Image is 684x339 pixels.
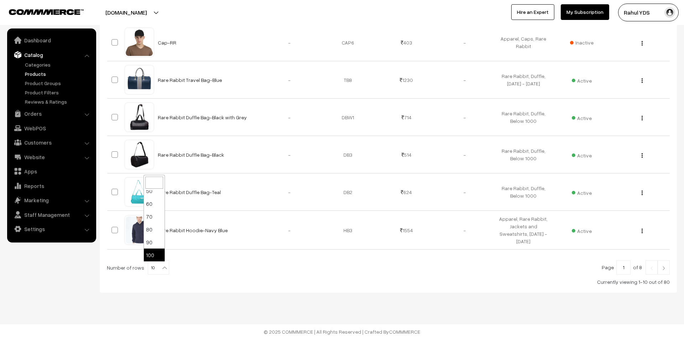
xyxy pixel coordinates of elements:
[144,210,165,223] li: 70
[148,261,169,275] span: 10
[9,34,94,47] a: Dashboard
[23,98,94,105] a: Reviews & Ratings
[572,225,592,235] span: Active
[377,173,436,211] td: 624
[570,39,594,46] span: Inactive
[107,278,670,286] div: Currently viewing 1-10 out of 80
[144,249,165,261] li: 100
[494,173,553,211] td: Rare Rabbit, Duffle, Below 1000
[9,9,84,15] img: COMMMERCE
[494,99,553,136] td: Rare Rabbit, Duffle, Below 1000
[602,264,614,270] span: Page
[158,40,176,46] a: Cap-RR
[158,189,221,195] a: Rare Rabbit Duffle Bag-Teal
[260,61,319,99] td: -
[642,41,643,46] img: Menu
[618,4,679,21] button: Rahul YDS
[436,24,494,61] td: -
[9,107,94,120] a: Orders
[494,24,553,61] td: Apparel, Caps, Rare Rabbit
[23,89,94,96] a: Product Filters
[436,173,494,211] td: -
[642,191,643,195] img: Menu
[260,173,319,211] td: -
[107,264,144,271] span: Number of rows
[260,99,319,136] td: -
[436,61,494,99] td: -
[319,173,377,211] td: DB2
[642,153,643,158] img: Menu
[319,24,377,61] td: CAP6
[494,61,553,99] td: Rare Rabbit, Duffle, [DATE] - [DATE]
[144,197,165,210] li: 60
[377,61,436,99] td: 1230
[260,24,319,61] td: -
[319,61,377,99] td: TB8
[23,79,94,87] a: Product Groups
[319,99,377,136] td: DBW1
[9,223,94,235] a: Settings
[9,165,94,178] a: Apps
[144,236,165,249] li: 90
[572,75,592,84] span: Active
[23,61,94,68] a: Categories
[158,114,247,120] a: Rare Rabbit Duffle Bag-Black with Grey
[436,136,494,173] td: -
[572,187,592,197] span: Active
[377,99,436,136] td: 714
[660,266,667,270] img: Right
[9,122,94,135] a: WebPOS
[511,4,554,20] a: Hire an Expert
[81,4,172,21] button: [DOMAIN_NAME]
[642,116,643,120] img: Menu
[9,151,94,163] a: Website
[144,223,165,236] li: 80
[494,136,553,173] td: Rare Rabbit, Duffle, Below 1000
[436,211,494,250] td: -
[148,260,169,275] span: 10
[436,99,494,136] td: -
[319,211,377,250] td: HB3
[572,150,592,159] span: Active
[9,48,94,61] a: Catalog
[9,179,94,192] a: Reports
[389,329,420,335] a: COMMMERCE
[9,136,94,149] a: Customers
[377,211,436,250] td: 1554
[642,78,643,83] img: Menu
[648,266,655,270] img: Left
[664,7,675,18] img: user
[633,264,642,270] span: of 8
[377,136,436,173] td: 514
[642,229,643,233] img: Menu
[158,152,224,158] a: Rare Rabbit Duffle Bag-Black
[319,136,377,173] td: DB3
[9,194,94,207] a: Marketing
[9,208,94,221] a: Staff Management
[561,4,609,20] a: My Subscription
[158,77,222,83] a: Rare Rabbit Travel Bag-Blue
[158,227,228,233] a: Rare Rabbit Hoodie-Navy Blue
[260,211,319,250] td: -
[377,24,436,61] td: 403
[260,136,319,173] td: -
[494,211,553,250] td: Apparel, Rare Rabbit, Jackets and Sweatshirts, [DATE] - [DATE]
[572,113,592,122] span: Active
[9,7,71,16] a: COMMMERCE
[23,70,94,78] a: Products
[144,184,165,197] li: 50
